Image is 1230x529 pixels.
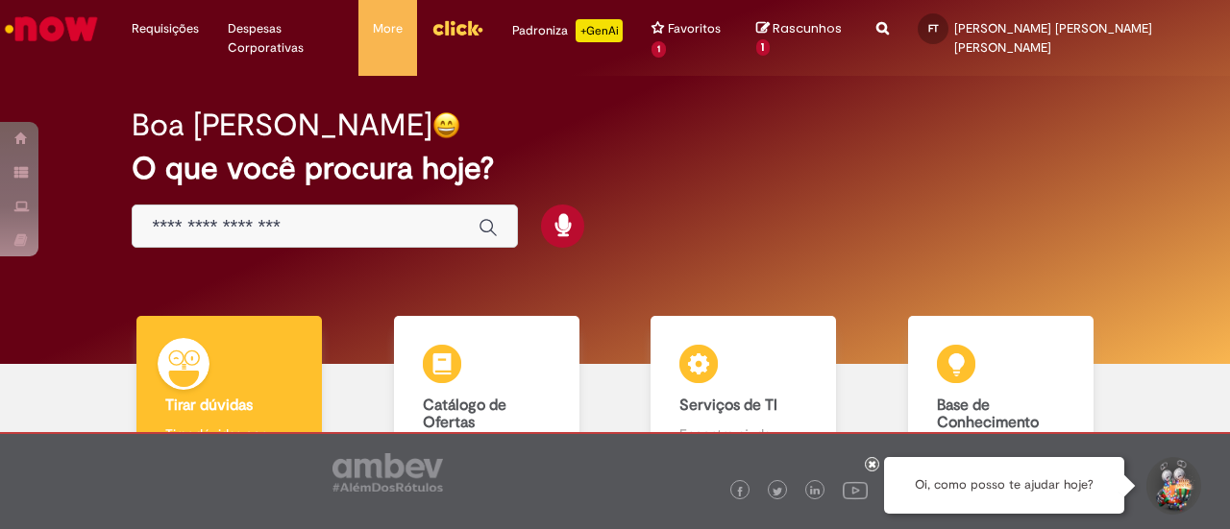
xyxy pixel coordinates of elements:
[928,22,939,35] span: FT
[576,19,623,42] p: +GenAi
[512,19,623,42] div: Padroniza
[756,20,849,56] a: Rascunhos
[165,396,253,415] b: Tirar dúvidas
[165,424,293,463] p: Tirar dúvidas com Lupi Assist e Gen Ai
[873,316,1130,482] a: Base de Conhecimento Consulte e aprenda
[132,152,1097,185] h2: O que você procura hoje?
[652,41,666,58] span: 1
[423,396,506,432] b: Catálogo de Ofertas
[332,453,443,492] img: logo_footer_ambev_rotulo_gray.png
[1144,457,1201,515] button: Iniciar Conversa de Suporte
[358,316,616,482] a: Catálogo de Ofertas Abra uma solicitação
[843,477,868,502] img: logo_footer_youtube.png
[668,19,721,38] span: Favoritos
[679,396,777,415] b: Serviços de TI
[373,19,403,38] span: More
[937,396,1039,432] b: Base de Conhecimento
[2,10,101,48] img: ServiceNow
[679,424,807,444] p: Encontre ajuda
[431,13,483,42] img: click_logo_yellow_360x200.png
[101,316,358,482] a: Tirar dúvidas Tirar dúvidas com Lupi Assist e Gen Ai
[228,19,345,58] span: Despesas Corporativas
[884,457,1124,514] div: Oi, como posso te ajudar hoje?
[432,111,460,139] img: happy-face.png
[810,486,820,497] img: logo_footer_linkedin.png
[615,316,873,482] a: Serviços de TI Encontre ajuda
[735,487,745,496] img: logo_footer_facebook.png
[132,19,199,38] span: Requisições
[773,19,842,37] span: Rascunhos
[756,39,771,57] span: 1
[773,487,782,496] img: logo_footer_twitter.png
[132,108,432,142] h2: Boa [PERSON_NAME]
[954,20,1152,56] span: [PERSON_NAME] [PERSON_NAME] [PERSON_NAME]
